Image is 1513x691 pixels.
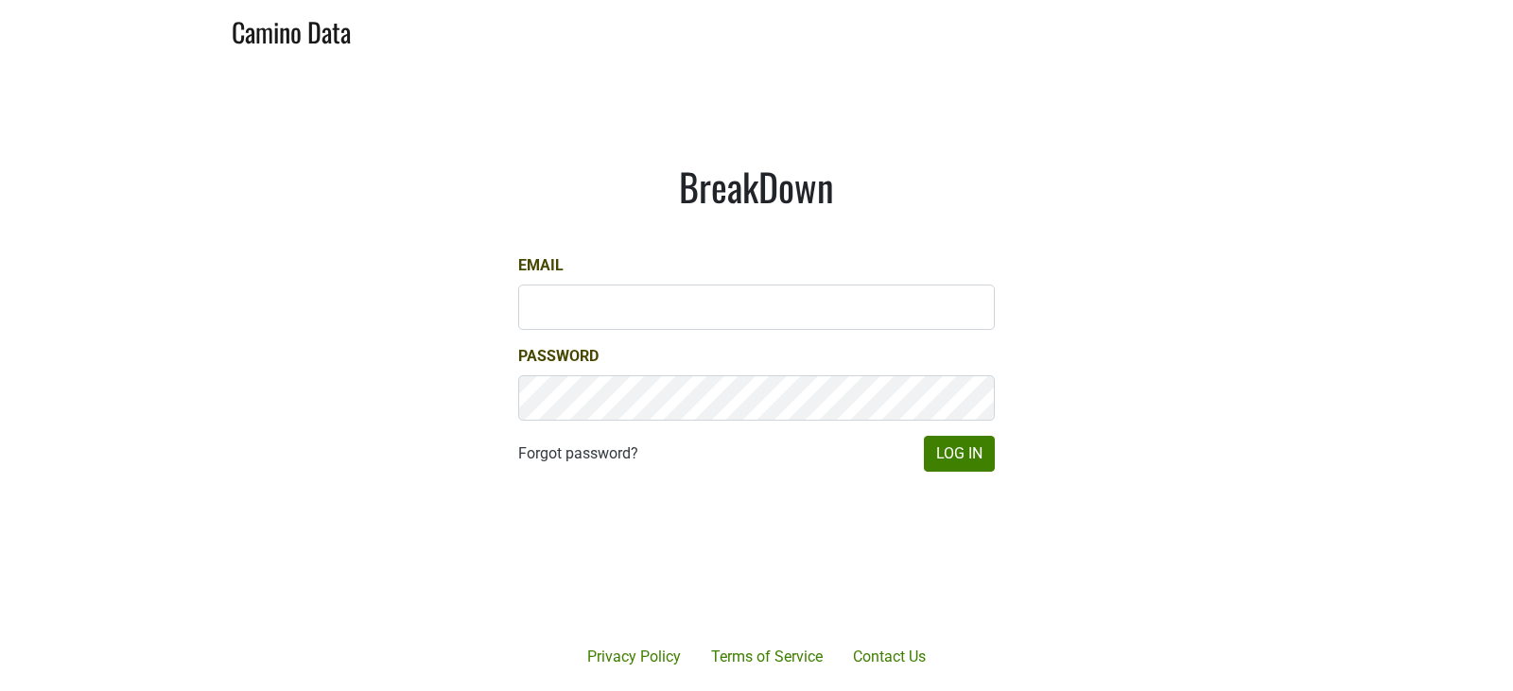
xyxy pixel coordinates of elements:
[518,442,638,465] a: Forgot password?
[232,8,351,52] a: Camino Data
[696,638,838,676] a: Terms of Service
[924,436,995,472] button: Log In
[518,164,995,209] h1: BreakDown
[838,638,941,676] a: Contact Us
[518,254,564,277] label: Email
[572,638,696,676] a: Privacy Policy
[518,345,599,368] label: Password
